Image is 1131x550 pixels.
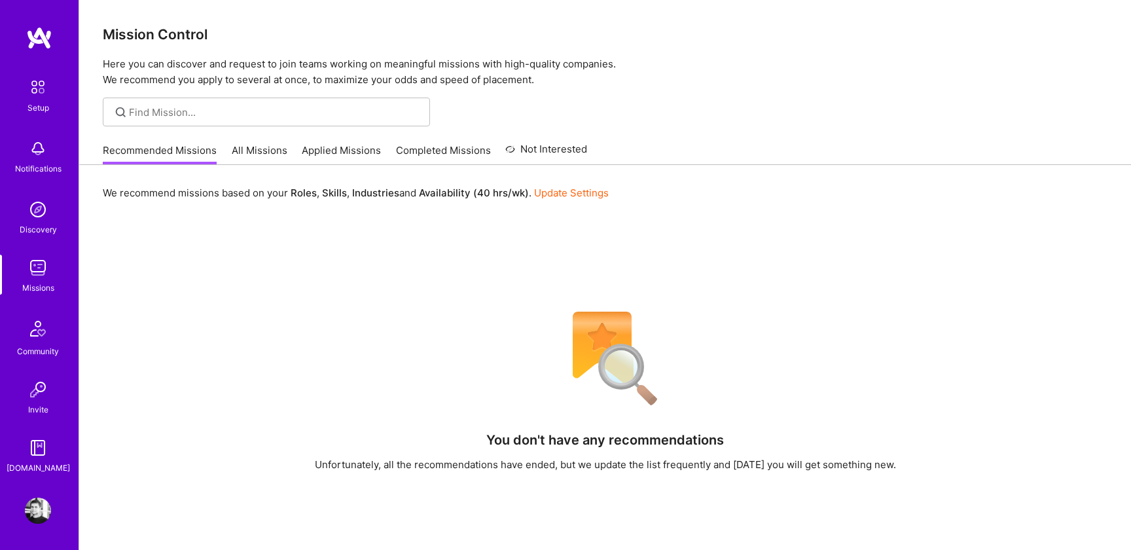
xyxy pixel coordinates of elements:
[22,313,54,344] img: Community
[129,105,420,119] input: Find Mission...
[113,105,128,120] i: icon SearchGrey
[232,143,287,165] a: All Missions
[15,162,62,175] div: Notifications
[103,26,1107,43] h3: Mission Control
[322,187,347,199] b: Skills
[25,136,51,162] img: bell
[103,186,609,200] p: We recommend missions based on your , , and .
[103,56,1107,88] p: Here you can discover and request to join teams working on meaningful missions with high-quality ...
[20,223,57,236] div: Discovery
[302,143,381,165] a: Applied Missions
[25,376,51,403] img: Invite
[315,458,896,471] div: Unfortunately, all the recommendations have ended, but we update the list frequently and [DATE] y...
[396,143,491,165] a: Completed Missions
[291,187,317,199] b: Roles
[22,281,54,295] div: Missions
[26,26,52,50] img: logo
[7,461,70,475] div: [DOMAIN_NAME]
[27,101,49,115] div: Setup
[22,498,54,524] a: User Avatar
[24,73,52,101] img: setup
[550,303,661,414] img: No Results
[352,187,399,199] b: Industries
[505,141,587,165] a: Not Interested
[25,255,51,281] img: teamwork
[25,435,51,461] img: guide book
[25,196,51,223] img: discovery
[28,403,48,416] div: Invite
[486,432,724,448] h4: You don't have any recommendations
[534,187,609,199] a: Update Settings
[103,143,217,165] a: Recommended Missions
[25,498,51,524] img: User Avatar
[17,344,59,358] div: Community
[419,187,529,199] b: Availability (40 hrs/wk)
